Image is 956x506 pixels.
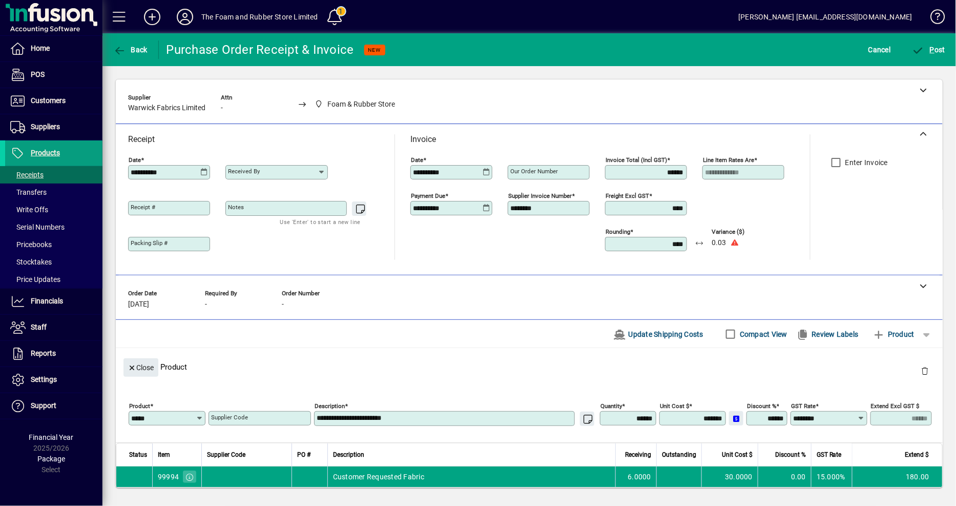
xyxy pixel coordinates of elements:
[722,449,753,460] span: Unit Cost $
[923,2,943,35] a: Knowledge Base
[113,46,148,54] span: Back
[312,98,400,111] span: Foam & Rubber Store
[129,402,150,410] mat-label: Product
[31,401,56,410] span: Support
[5,62,102,88] a: POS
[102,41,159,59] app-page-header-button: Back
[510,168,558,175] mat-label: Our order number
[31,323,47,331] span: Staff
[128,300,149,309] span: [DATE]
[131,204,155,211] mat-label: Receipt #
[158,472,179,482] div: 99994
[5,88,102,114] a: Customers
[738,329,787,339] label: Compact View
[10,240,52,249] span: Pricebooks
[128,359,154,376] span: Close
[31,149,60,157] span: Products
[625,449,651,460] span: Receiving
[5,218,102,236] a: Serial Numbers
[912,46,946,54] span: ost
[31,123,60,131] span: Suppliers
[10,258,52,266] span: Stocktakes
[31,70,45,78] span: POS
[5,393,102,419] a: Support
[5,253,102,271] a: Stocktakes
[131,239,168,247] mat-label: Packing Slip #
[211,414,248,421] mat-label: Supplier Code
[136,8,169,26] button: Add
[5,341,102,367] a: Reports
[793,325,863,343] button: Review Labels
[797,326,859,342] span: Review Labels
[5,166,102,184] a: Receipts
[606,192,649,199] mat-label: Freight excl GST
[5,236,102,253] a: Pricebooks
[613,326,703,342] span: Update Shipping Costs
[868,325,920,343] button: Product
[29,433,74,441] span: Financial Year
[10,188,47,196] span: Transfers
[116,348,943,386] div: Product
[712,229,773,235] span: Variance ($)
[5,367,102,393] a: Settings
[606,156,667,164] mat-label: Invoice Total (incl GST)
[111,41,150,59] button: Back
[725,472,753,482] span: 30.0000
[333,449,364,460] span: Description
[37,455,65,463] span: Package
[843,157,888,168] label: Enter Invoice
[10,223,65,231] span: Serial Numbers
[5,289,102,314] a: Financials
[368,47,381,53] span: NEW
[228,204,244,211] mat-label: Notes
[866,41,893,59] button: Cancel
[297,449,310,460] span: PO #
[315,402,345,410] mat-label: Description
[5,114,102,140] a: Suppliers
[817,449,842,460] span: GST Rate
[201,9,318,25] div: The Foam and Rubber Store Limited
[609,325,708,343] button: Update Shipping Costs
[5,271,102,288] a: Price Updates
[758,467,811,487] td: 0.00
[167,42,354,58] div: Purchase Order Receipt & Invoice
[31,375,57,383] span: Settings
[873,326,915,342] span: Product
[910,41,948,59] button: Post
[871,402,920,410] mat-label: Extend excl GST $
[739,9,912,25] div: [PERSON_NAME] [EMAIL_ADDRESS][DOMAIN_NAME]
[913,366,938,375] app-page-header-button: Delete
[411,192,445,199] mat-label: Payment due
[31,44,50,52] span: Home
[123,358,158,377] button: Close
[169,8,201,26] button: Profile
[5,184,102,201] a: Transfers
[775,449,806,460] span: Discount %
[5,315,102,340] a: Staff
[852,467,942,487] td: 180.00
[411,156,423,164] mat-label: Date
[10,275,60,284] span: Price Updates
[10,206,48,214] span: Write Offs
[930,46,934,54] span: P
[221,104,223,112] span: -
[158,449,170,460] span: Item
[791,402,816,410] mat-label: GST rate
[508,192,572,199] mat-label: Supplier invoice number
[129,156,141,164] mat-label: Date
[5,201,102,218] a: Write Offs
[905,449,929,460] span: Extend $
[10,171,44,179] span: Receipts
[280,216,361,228] mat-hint: Use 'Enter' to start a new line
[282,300,284,309] span: -
[747,402,776,410] mat-label: Discount %
[129,449,147,460] span: Status
[205,300,207,309] span: -
[31,96,66,105] span: Customers
[128,104,205,112] span: Warwick Fabrics Limited
[228,168,260,175] mat-label: Received by
[31,349,56,357] span: Reports
[703,156,754,164] mat-label: Line item rates are
[606,228,630,235] mat-label: Rounding
[913,358,938,383] button: Delete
